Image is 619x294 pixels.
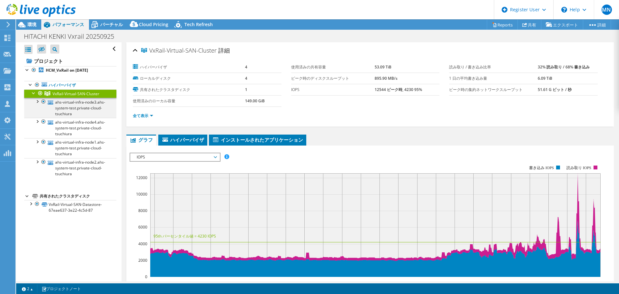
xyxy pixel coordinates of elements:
text: 20:00 [187,280,197,286]
b: 32% 読み取り / 68% 書き込み [538,64,590,70]
text: 95th パーセンタイル値 = 4230 IOPS [153,233,216,239]
text: 4000 [138,241,147,247]
label: 使用済みのローカル容量 [133,98,245,104]
span: 詳細 [218,46,230,54]
text: 10000 [136,191,147,197]
text: 2000 [138,258,147,263]
text: 23:00 [243,280,253,286]
a: ahs-virtual-infra-node2.ahs-system-test.private-cloud-tsuchiura [24,158,116,178]
b: 51.61 G ビット / 秒 [538,87,572,92]
text: 12000 [136,175,147,180]
text: 05:00 [356,280,366,286]
text: 0 [145,274,147,279]
span: インストールされたアプリケーション [212,137,303,143]
text: 12:00 [487,280,497,286]
a: VxRail-Virtual-SAN-Cluster [24,89,116,98]
text: 10:00 [450,280,460,286]
text: 8000 [138,208,147,213]
b: 53.09 TiB [375,64,391,70]
b: 12544 ピーク時, 4230 95% [375,87,422,92]
a: ahs-virtual-infra-node3.ahs-system-test.private-cloud-tsuchiura [24,98,116,118]
b: 895.90 MB/s [375,76,398,81]
a: 共有 [517,20,541,30]
text: 15:00 [544,280,554,286]
text: 17:00 [581,280,591,286]
text: 読み取り IOPS [566,166,591,170]
a: プロジェクト [24,56,116,66]
span: VxRail-Virtual-SAN-Cluster [141,47,217,54]
label: ローカルディスク [133,75,245,82]
label: 共有されたクラスタディスク [133,86,245,93]
text: 13:00 [506,280,516,286]
a: ハイパーバイザ [24,81,116,89]
svg: \n [561,7,567,13]
span: VxRail-Virtual-SAN-Cluster [53,91,99,96]
text: 02:00 [300,280,309,286]
text: 6000 [138,224,147,230]
b: HCM_VxRail on [DATE] [46,67,88,73]
span: パフォーマンス [53,21,84,27]
a: ahs-virtual-infra-node1.ahs-system-test.private-cloud-tsuchiura [24,138,116,158]
span: バーチャル [100,21,123,27]
span: MN [602,5,612,15]
text: 00:00 [262,280,272,286]
text: 16:00 [562,280,572,286]
span: ハイパーバイザ [162,137,204,143]
b: 1 [245,87,247,92]
a: VxRail-Virtual-SAN-Datastore-67eae637-3e22-4c5d-87 [24,200,116,214]
b: 149.00 GiB [245,98,265,104]
text: 07:00 [393,280,403,286]
text: 書き込み IOPS [529,166,554,170]
div: 共有されたクラスタディスク [40,192,116,200]
h1: HITACHI KENKI Vxrail 20250925 [21,33,124,40]
a: 詳細 [583,20,611,30]
span: グラフ [130,137,153,143]
text: 22:00 [224,280,234,286]
label: 使用済みの共有容量 [291,64,375,70]
label: IOPS [291,86,375,93]
text: 03:00 [318,280,328,286]
text: 06:00 [375,280,385,286]
text: 21:00 [206,280,216,286]
a: プロジェクトノート [37,285,85,293]
label: ピーク時の集約ネットワークスループット [449,86,538,93]
span: 環境 [27,21,36,27]
b: 4 [245,64,247,70]
text: 14:00 [525,280,535,286]
label: 1 日の平均書き込み量 [449,75,538,82]
span: IOPS [133,153,216,161]
b: 6.09 TiB [538,76,552,81]
label: ピーク時のディスクスループット [291,75,375,82]
span: Tech Refresh [184,21,213,27]
a: HCM_VxRail on [DATE] [24,66,116,75]
a: 2 [17,285,37,293]
text: 01:00 [281,280,291,286]
label: 読み取り / 書き込み比率 [449,64,538,70]
text: 04:00 [337,280,347,286]
text: 11:00 [468,280,478,286]
text: 19:00 [168,280,178,286]
span: Cloud Pricing [139,21,168,27]
text: 18:00 [150,280,160,286]
a: エクスポート [541,20,583,30]
a: 全て表示 [133,113,153,118]
text: 08:00 [412,280,422,286]
a: ahs-virtual-infra-node4.ahs-system-test.private-cloud-tsuchiura [24,118,116,138]
label: ハイパーバイザ [133,64,245,70]
b: 4 [245,76,247,81]
text: 09:00 [431,280,441,286]
a: Reports [487,20,518,30]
